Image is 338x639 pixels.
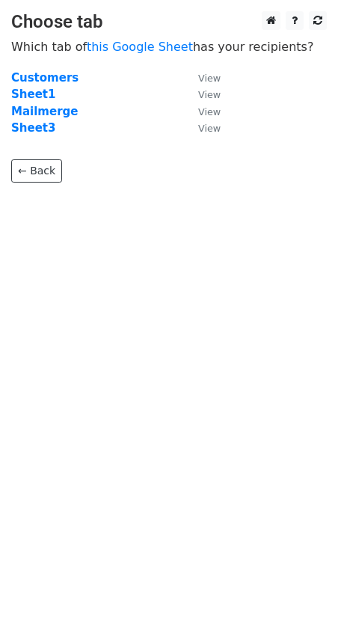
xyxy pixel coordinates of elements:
h3: Choose tab [11,11,327,33]
a: Mailmerge [11,105,78,118]
a: View [183,121,221,135]
a: View [183,105,221,118]
a: ← Back [11,159,62,183]
a: Customers [11,71,79,85]
small: View [198,123,221,134]
small: View [198,106,221,117]
a: View [183,71,221,85]
a: View [183,88,221,101]
small: View [198,89,221,100]
a: Sheet3 [11,121,55,135]
a: Sheet1 [11,88,55,101]
p: Which tab of has your recipients? [11,39,327,55]
small: View [198,73,221,84]
a: this Google Sheet [87,40,193,54]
